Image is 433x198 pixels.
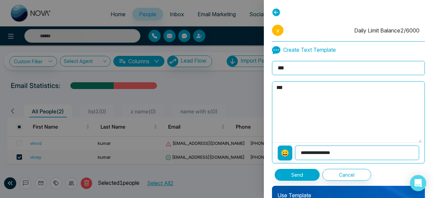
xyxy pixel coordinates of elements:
[272,46,336,54] p: Create Text Template
[272,25,283,36] span: v
[354,27,419,34] span: Daily Limit Balance 2 / 6000
[410,175,426,191] div: Open Intercom Messenger
[278,146,292,160] button: 😀
[275,169,320,181] button: Send
[322,169,371,181] button: Cancel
